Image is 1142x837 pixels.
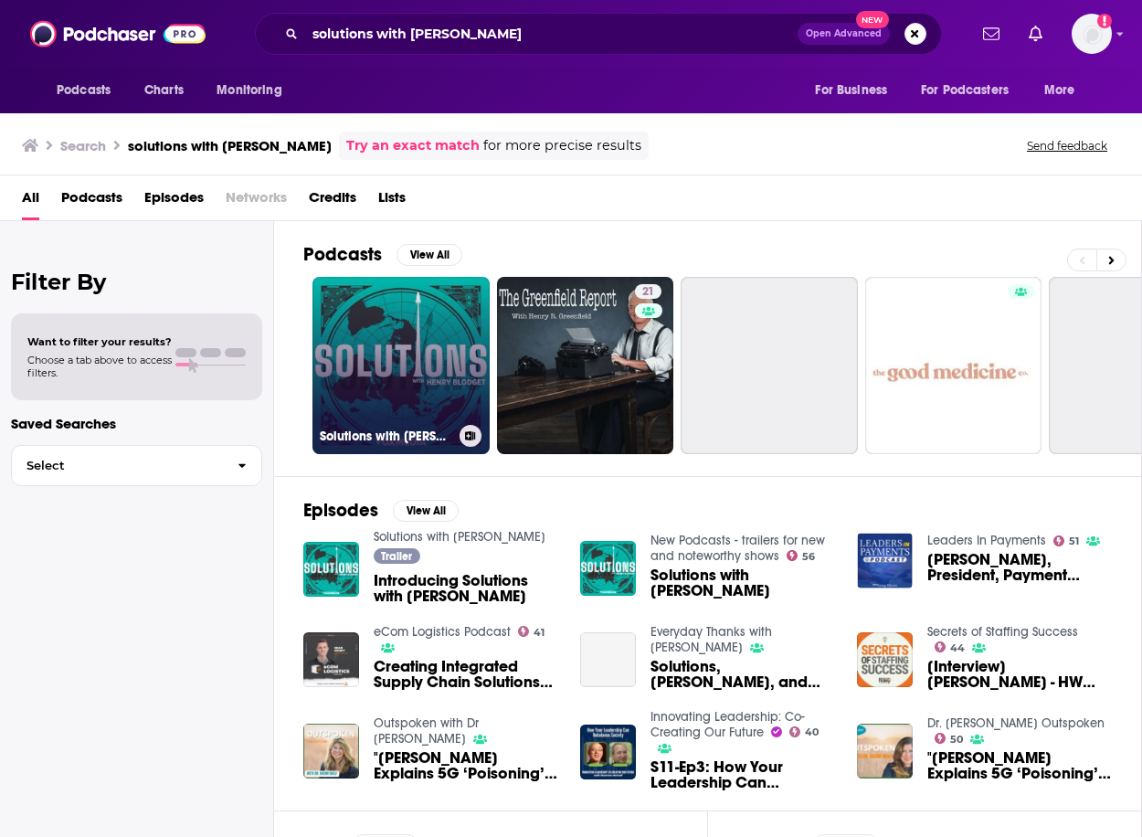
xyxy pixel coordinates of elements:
a: Introducing Solutions with Henry Blodget [374,573,558,604]
img: User Profile [1072,14,1112,54]
span: New [856,11,889,28]
a: Solutions, Henry Miller, and Psalm 34:1 (Everyday Thanks #206) [650,659,835,690]
a: Show notifications dropdown [1021,18,1050,49]
a: S11-Ep3: How Your Leadership Can Rebalance Society – Solutions from Henry Mintzberg & Jonathan Go... [650,759,835,790]
span: 41 [534,629,545,637]
span: "[PERSON_NAME] Explains 5G ‘Poisoning’, Solutions" [374,750,558,781]
span: Creating Integrated Supply Chain Solutions with [PERSON_NAME] [374,659,558,690]
a: 41 [518,626,545,637]
button: open menu [44,73,134,108]
a: eCom Logistics Podcast [374,624,511,640]
span: Podcasts [57,78,111,103]
img: Introducing Solutions with Henry Blodget [303,542,359,598]
a: "Dr. Henry Ealy Explains 5G ‘Poisoning’, Solutions" [303,724,359,779]
button: Select [11,445,262,486]
a: New Podcasts - trailers for new and noteworthy shows [650,533,825,564]
span: For Business [815,78,887,103]
button: Show profile menu [1072,14,1112,54]
span: Choose a tab above to access filters. [27,354,172,379]
h3: Search [60,137,106,154]
a: Creating Integrated Supply Chain Solutions with Sean Henry [374,659,558,690]
span: Monitoring [217,78,281,103]
span: [PERSON_NAME], President, Payment Solutions at [PERSON_NAME] | Episode 253 [927,552,1112,583]
span: Select [12,460,223,471]
input: Search podcasts, credits, & more... [305,19,798,48]
img: S11-Ep3: How Your Leadership Can Rebalance Society – Solutions from Henry Mintzberg & Jonathan Go... [580,725,636,780]
span: 40 [805,728,819,736]
span: 56 [802,553,815,561]
a: Leaders In Payments [927,533,1046,548]
svg: Add a profile image [1097,14,1112,28]
h2: Podcasts [303,243,382,266]
a: Innovating Leadership: Co-Creating Our Future [650,709,805,740]
h2: Filter By [11,269,262,295]
a: 21 [635,284,661,299]
span: 50 [950,736,963,744]
span: Solutions with [PERSON_NAME] [650,567,835,599]
a: Lists [378,183,406,220]
a: Everyday Thanks with Daniella Whyte [650,624,772,655]
span: [Interview] [PERSON_NAME] - HW Staffing Solutions [927,659,1112,690]
img: Tede Foreman, President, Payment Solutions at Jack Henry | Episode 253 [857,533,913,588]
a: 51 [1053,535,1080,546]
button: View All [397,244,462,266]
a: "Dr. Henry Ealy Explains 5G ‘Poisoning’, Solutions" [374,750,558,781]
a: Show notifications dropdown [976,18,1007,49]
span: 51 [1069,537,1079,546]
span: Charts [144,78,184,103]
a: 50 [935,733,964,744]
a: Solutions with [PERSON_NAME] [312,277,490,454]
a: Charts [132,73,195,108]
a: 21 [497,277,674,454]
h2: Episodes [303,499,378,522]
button: View All [393,500,459,522]
span: Logged in as WE_Broadcast [1072,14,1112,54]
a: PodcastsView All [303,243,462,266]
a: 44 [935,641,966,652]
h3: solutions with [PERSON_NAME] [128,137,332,154]
span: More [1044,78,1075,103]
img: Creating Integrated Supply Chain Solutions with Sean Henry [303,632,359,688]
button: Send feedback [1021,138,1113,154]
a: Solutions, Henry Miller, and Psalm 34:1 (Everyday Thanks #206) [580,632,636,688]
span: 44 [950,644,965,652]
a: Outspoken with Dr Naomi Wolf [374,715,479,747]
span: Trailer [381,551,412,562]
a: 56 [787,550,816,561]
img: Solutions with Henry Blodget [580,541,636,597]
button: open menu [1031,73,1098,108]
button: open menu [204,73,305,108]
a: "Dr. Henry Ealy Explains 5G ‘Poisoning’, Solutions" [927,750,1112,781]
a: Solutions with Henry Blodget [650,567,835,599]
button: Open AdvancedNew [798,23,890,45]
span: "[PERSON_NAME] Explains 5G ‘Poisoning’, Solutions" [927,750,1112,781]
a: Tede Foreman, President, Payment Solutions at Jack Henry | Episode 253 [927,552,1112,583]
img: [Interview] Henry Kiel - HW Staffing Solutions [857,632,913,688]
a: Episodes [144,183,204,220]
button: open menu [802,73,910,108]
span: Networks [226,183,287,220]
img: "Dr. Henry Ealy Explains 5G ‘Poisoning’, Solutions" [857,724,913,779]
span: Solutions, [PERSON_NAME], and [DEMOGRAPHIC_DATA] 34:1 (Everyday Thanks #206) [650,659,835,690]
a: Solutions with Henry Blodget [374,529,545,545]
span: S11-Ep3: How Your Leadership Can Rebalance Society – Solutions from [PERSON_NAME] & [PERSON_NAME] [650,759,835,790]
div: Search podcasts, credits, & more... [255,13,942,55]
p: Saved Searches [11,415,262,432]
a: EpisodesView All [303,499,459,522]
a: Podchaser - Follow, Share and Rate Podcasts [30,16,206,51]
a: Credits [309,183,356,220]
a: All [22,183,39,220]
span: For Podcasters [921,78,1009,103]
a: [Interview] Henry Kiel - HW Staffing Solutions [927,659,1112,690]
